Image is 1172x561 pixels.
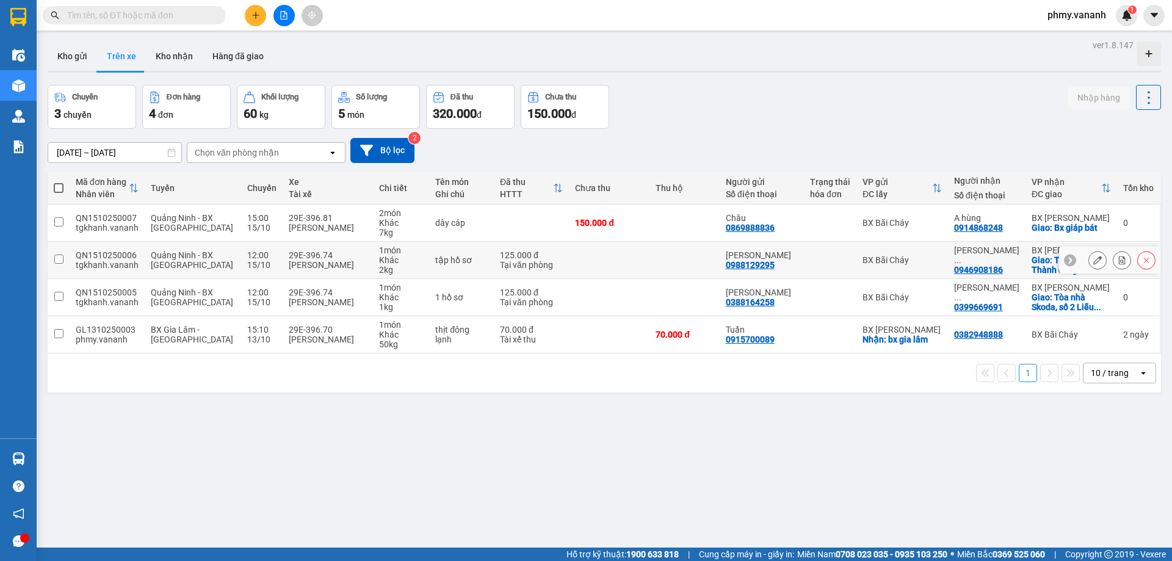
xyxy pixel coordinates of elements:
div: dây cáp [435,218,488,228]
div: Đơn hàng [167,93,200,101]
img: warehouse-icon [12,110,25,123]
button: Đơn hàng4đơn [142,85,231,129]
div: 29E-396.74 [289,288,366,297]
svg: open [1138,368,1148,378]
div: QN1510250007 [76,213,139,223]
div: Khác [379,218,423,228]
span: Quảng Ninh - BX [GEOGRAPHIC_DATA] [151,213,233,233]
div: 0914868248 [954,223,1003,233]
div: 29E-396.74 [289,250,366,260]
div: 1 hồ sơ [435,292,488,302]
div: A hùng [954,213,1019,223]
div: [PERSON_NAME] [289,297,366,307]
input: Tìm tên, số ĐT hoặc mã đơn [67,9,211,22]
span: 4 [149,106,156,121]
div: Tuyến [151,183,235,193]
div: tgkhanh.vananh [76,260,139,270]
div: Thu hộ [656,183,713,193]
div: Mã đơn hàng [76,177,129,187]
div: Số điện thoại [726,189,798,199]
div: 15/10 [247,223,277,233]
span: ... [1098,265,1105,275]
div: tgkhanh.vananh [76,223,139,233]
div: 15:10 [247,325,277,335]
div: Tại văn phòng [500,297,563,307]
span: 60 [244,106,257,121]
div: Tài xế thu [500,335,563,344]
div: 150.000 đ [575,218,643,228]
div: Chưa thu [545,93,576,101]
span: kg [259,110,269,120]
div: tgkhanh.vananh [76,297,139,307]
div: BX Bãi Cháy [863,218,942,228]
div: Đã thu [500,177,553,187]
span: Hỗ trợ kỹ thuật: [566,548,679,561]
div: Người gửi [726,177,798,187]
img: warehouse-icon [12,49,25,62]
span: BX Gia Lâm - [GEOGRAPHIC_DATA] [151,325,233,344]
th: Toggle SortBy [1025,172,1117,204]
div: BX Bãi Cháy [863,255,942,265]
div: ĐC lấy [863,189,932,199]
span: đ [571,110,576,120]
div: thịt đông lạnh [435,325,488,344]
th: Toggle SortBy [494,172,569,204]
span: Miền Bắc [957,548,1045,561]
button: Hàng đã giao [203,42,273,71]
div: Giao: Tầng 10 Thành công tower, dịch vọng hậu, cầu giấy [1032,255,1111,275]
img: icon-new-feature [1121,10,1132,21]
div: hóa đơn [810,189,850,199]
div: 12:00 [247,250,277,260]
div: 125.000 đ [500,288,563,297]
span: plus [251,11,260,20]
div: GL1310250003 [76,325,139,335]
span: 5 [338,106,345,121]
div: 29E-396.70 [289,325,366,335]
div: Chuyến [72,93,98,101]
span: ngày [1130,330,1149,339]
span: đ [477,110,482,120]
span: ⚪️ [950,552,954,557]
span: question-circle [13,480,24,492]
div: Vũ Minh Hiếu [726,288,798,297]
th: Toggle SortBy [70,172,145,204]
span: Cung cấp máy in - giấy in: [699,548,794,561]
div: HTTT [500,189,553,199]
div: Vũ Thị Hồng Nhung [954,245,1019,265]
div: Sửa đơn hàng [1088,251,1107,269]
div: 7 kg [379,228,423,237]
div: [PERSON_NAME] [289,223,366,233]
span: search [51,11,59,20]
button: Nhập hàng [1068,87,1130,109]
input: Select a date range. [48,143,181,162]
button: aim [302,5,323,26]
div: BX [PERSON_NAME] [1032,245,1111,255]
div: tập hồ sơ [435,255,488,265]
div: Chi tiết [379,183,423,193]
span: 150.000 [527,106,571,121]
div: [PERSON_NAME] [289,260,366,270]
div: BX Bãi Cháy [863,292,942,302]
div: Châu [726,213,798,223]
div: Người nhận [954,176,1019,186]
th: Toggle SortBy [856,172,948,204]
div: 0869888836 [726,223,775,233]
div: Số điện thoại [954,190,1019,200]
span: caret-down [1149,10,1160,21]
div: 2 kg [379,265,423,275]
div: Số lượng [356,93,387,101]
button: Trên xe [97,42,146,71]
div: Nhân viên [76,189,129,199]
div: [PERSON_NAME] [289,335,366,344]
div: Nguyễn Tuấn Hiệp [954,283,1019,302]
div: BX Bãi Cháy [1032,330,1111,339]
div: Khác [379,255,423,265]
div: 29E-396.81 [289,213,366,223]
span: | [688,548,690,561]
div: Đã thu [450,93,473,101]
button: 1 [1019,364,1037,382]
button: Chuyến3chuyến [48,85,136,129]
img: solution-icon [12,140,25,153]
span: copyright [1104,550,1113,559]
svg: open [328,148,338,157]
